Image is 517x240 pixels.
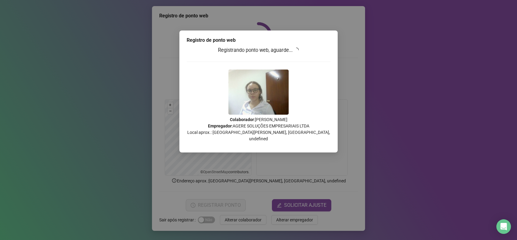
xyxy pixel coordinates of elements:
[228,70,289,115] img: Z
[230,117,254,122] strong: Colaborador
[187,116,330,142] p: : [PERSON_NAME] : AGERE SOLUÇÕES EMPRESARIAIS LTDA Local aprox.: [GEOGRAPHIC_DATA][PERSON_NAME], ...
[187,46,330,54] h3: Registrando ponto web, aguarde...
[496,219,511,234] div: Open Intercom Messenger
[208,124,232,128] strong: Empregador
[187,37,330,44] div: Registro de ponto web
[294,48,299,52] span: loading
